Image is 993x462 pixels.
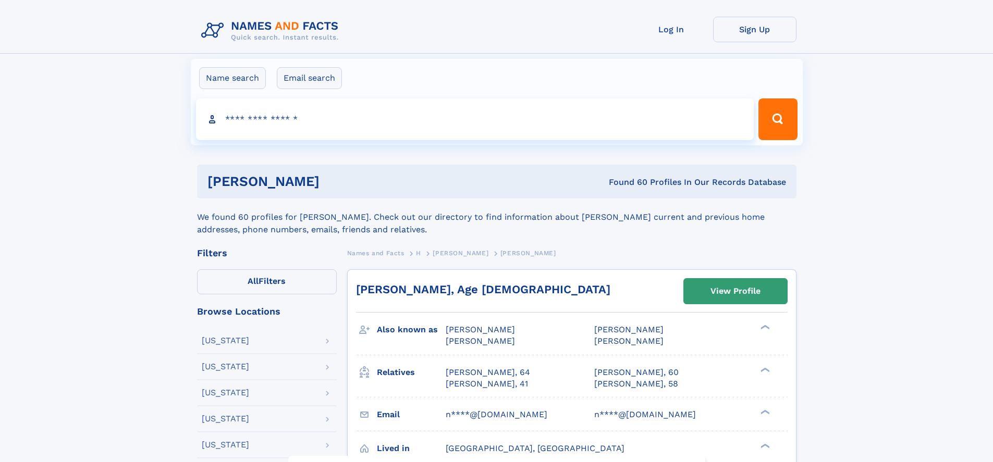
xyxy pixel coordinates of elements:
[684,279,787,304] a: View Profile
[202,441,249,449] div: [US_STATE]
[500,249,556,257] span: [PERSON_NAME]
[416,246,421,259] a: H
[202,336,249,345] div: [US_STATE]
[758,366,770,373] div: ❯
[446,324,515,334] span: [PERSON_NAME]
[446,336,515,346] span: [PERSON_NAME]
[446,443,624,453] span: [GEOGRAPHIC_DATA], [GEOGRAPHIC_DATA]
[197,198,796,236] div: We found 60 profiles for [PERSON_NAME]. Check out our directory to find information about [PERSON...
[464,177,786,188] div: Found 60 Profiles In Our Records Database
[356,283,610,296] a: [PERSON_NAME], Age [DEMOGRAPHIC_DATA]
[594,378,678,390] a: [PERSON_NAME], 58
[758,442,770,449] div: ❯
[758,408,770,415] div: ❯
[197,248,337,258] div: Filters
[347,246,404,259] a: Names and Facts
[199,67,266,89] label: Name search
[758,98,797,140] button: Search Button
[594,336,664,346] span: [PERSON_NAME]
[594,367,679,378] a: [PERSON_NAME], 60
[377,440,446,457] h3: Lived in
[630,17,713,42] a: Log In
[446,367,530,378] a: [PERSON_NAME], 64
[202,389,249,397] div: [US_STATE]
[758,324,770,331] div: ❯
[197,17,347,45] img: Logo Names and Facts
[277,67,342,89] label: Email search
[377,364,446,381] h3: Relatives
[202,415,249,423] div: [US_STATE]
[196,98,754,140] input: search input
[433,249,488,257] span: [PERSON_NAME]
[416,249,421,257] span: H
[446,378,528,390] a: [PERSON_NAME], 41
[433,246,488,259] a: [PERSON_NAME]
[207,175,464,188] h1: [PERSON_NAME]
[202,363,249,371] div: [US_STATE]
[713,17,796,42] a: Sign Up
[377,321,446,339] h3: Also known as
[710,279,761,303] div: View Profile
[197,269,337,294] label: Filters
[248,276,259,286] span: All
[377,406,446,423] h3: Email
[594,324,664,334] span: [PERSON_NAME]
[197,307,337,316] div: Browse Locations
